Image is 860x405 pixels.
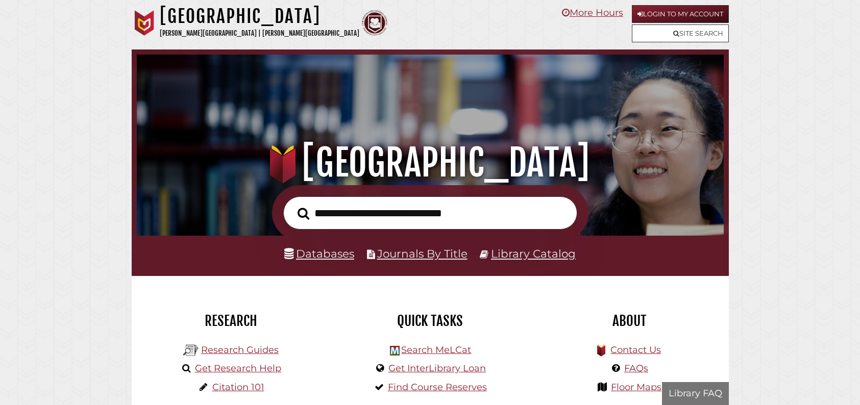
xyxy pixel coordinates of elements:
a: Contact Us [610,344,661,356]
h2: About [537,312,721,330]
a: Login to My Account [632,5,729,23]
button: Search [292,205,314,223]
a: Search MeLCat [401,344,471,356]
a: Citation 101 [212,382,264,393]
a: Journals By Title [377,247,468,260]
i: Search [298,207,309,220]
a: FAQs [624,363,648,374]
h2: Quick Tasks [338,312,522,330]
img: Hekman Library Logo [183,343,199,358]
img: Calvin Theological Seminary [362,10,387,36]
img: Calvin University [132,10,157,36]
a: Databases [284,247,354,260]
a: Find Course Reserves [388,382,487,393]
h1: [GEOGRAPHIC_DATA] [160,5,359,28]
img: Hekman Library Logo [390,346,400,356]
a: Site Search [632,24,729,42]
a: Research Guides [201,344,279,356]
h1: [GEOGRAPHIC_DATA] [150,140,710,185]
a: More Hours [562,7,623,18]
a: Get Research Help [195,363,281,374]
h2: Research [139,312,323,330]
a: Library Catalog [491,247,576,260]
a: Floor Maps [611,382,661,393]
p: [PERSON_NAME][GEOGRAPHIC_DATA] | [PERSON_NAME][GEOGRAPHIC_DATA] [160,28,359,39]
a: Get InterLibrary Loan [388,363,486,374]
